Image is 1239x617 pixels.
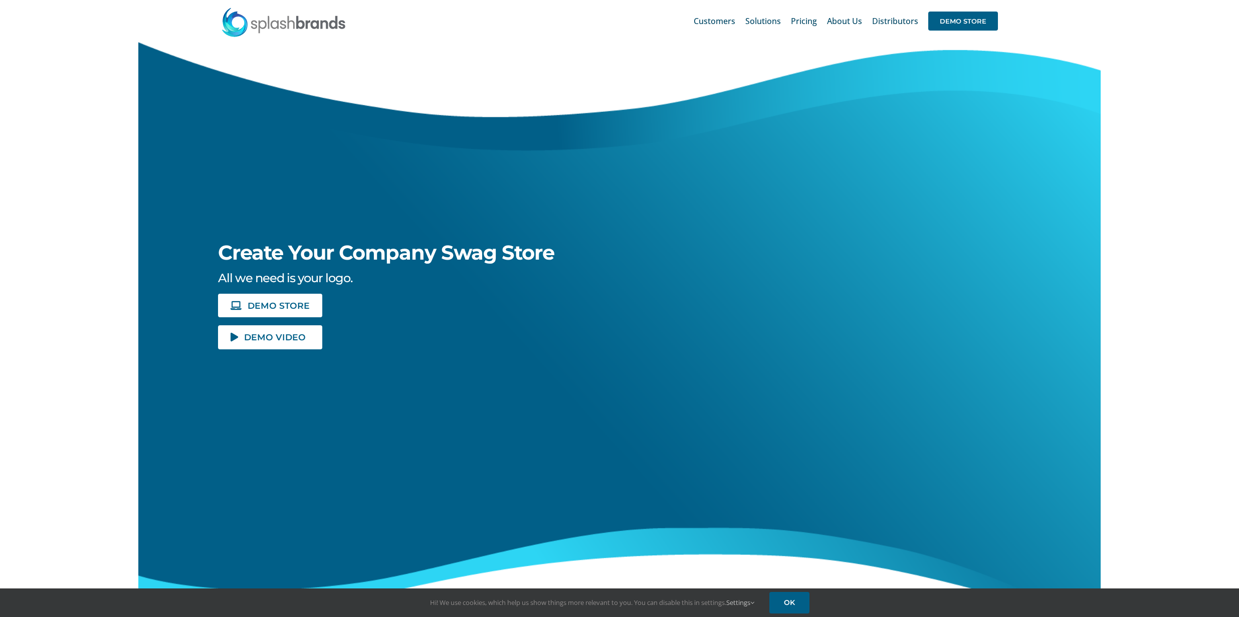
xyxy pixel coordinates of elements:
span: Distributors [872,17,918,25]
span: Solutions [745,17,781,25]
a: Settings [726,598,754,607]
span: Customers [694,17,735,25]
span: Pricing [791,17,817,25]
a: Pricing [791,5,817,37]
a: OK [769,592,809,613]
nav: Main Menu [694,5,998,37]
a: Customers [694,5,735,37]
a: DEMO STORE [928,5,998,37]
span: DEMO STORE [248,301,310,310]
img: SplashBrands.com Logo [221,7,346,37]
span: All we need is your logo. [218,271,352,285]
span: About Us [827,17,862,25]
a: Distributors [872,5,918,37]
span: DEMO VIDEO [244,333,306,341]
span: DEMO STORE [928,12,998,31]
a: DEMO STORE [218,294,322,317]
span: Hi! We use cookies, which help us show things more relevant to you. You can disable this in setti... [430,598,754,607]
span: Create Your Company Swag Store [218,240,554,265]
